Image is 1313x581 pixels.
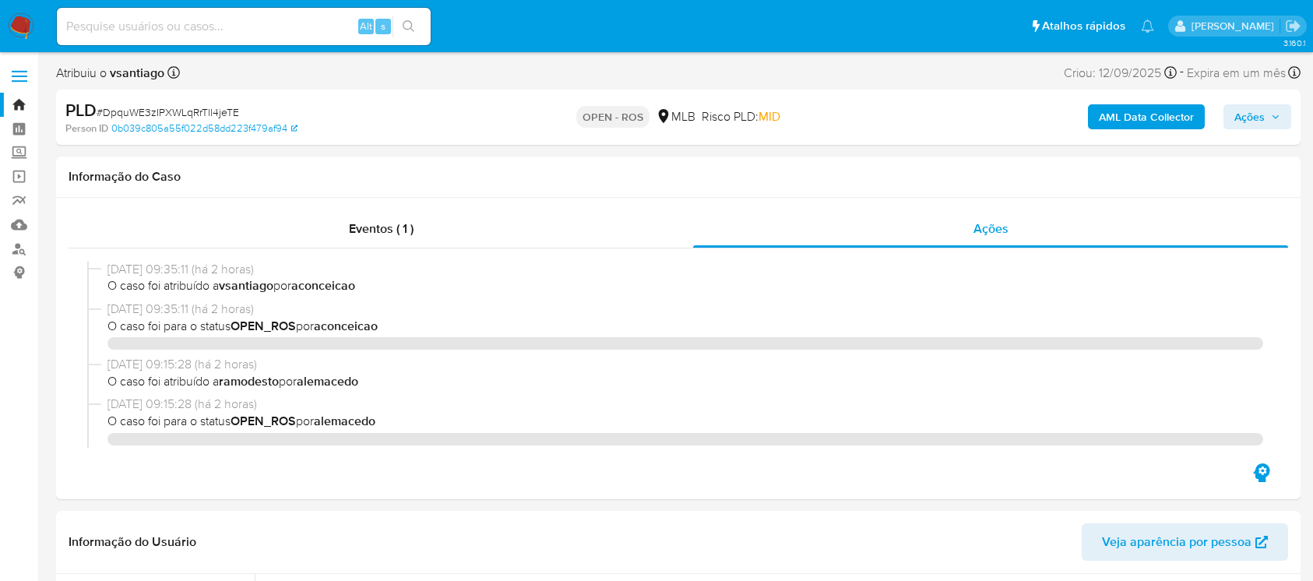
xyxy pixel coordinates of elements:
p: OPEN - ROS [576,106,649,128]
span: Expira em um mês [1187,65,1286,82]
a: Sair [1285,18,1301,34]
button: Veja aparência por pessoa [1082,523,1288,561]
b: PLD [65,97,97,122]
span: - [1180,62,1184,83]
button: Ações [1223,104,1291,129]
span: MID [759,107,780,125]
span: Veja aparência por pessoa [1102,523,1251,561]
p: weverton.gomes@mercadopago.com.br [1192,19,1280,33]
a: 0b039c805a55f022d58dd223f479af94 [111,121,297,136]
div: MLB [656,108,695,125]
span: Risco PLD: [702,108,780,125]
a: Notificações [1141,19,1154,33]
span: Atalhos rápidos [1042,18,1125,34]
b: Person ID [65,121,108,136]
span: Alt [360,19,372,33]
span: Atribuiu o [56,65,164,82]
button: AML Data Collector [1088,104,1205,129]
b: vsantiago [107,64,164,82]
span: Ações [973,220,1009,238]
span: # DpquWE3zIPXWLqRrTll4jeTE [97,104,239,120]
span: Ações [1234,104,1265,129]
input: Pesquise usuários ou casos... [57,16,431,37]
h1: Informação do Usuário [69,534,196,550]
div: Criou: 12/09/2025 [1064,62,1177,83]
span: s [381,19,385,33]
button: search-icon [392,16,424,37]
span: Eventos ( 1 ) [349,220,414,238]
h1: Informação do Caso [69,169,1288,185]
b: AML Data Collector [1099,104,1194,129]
